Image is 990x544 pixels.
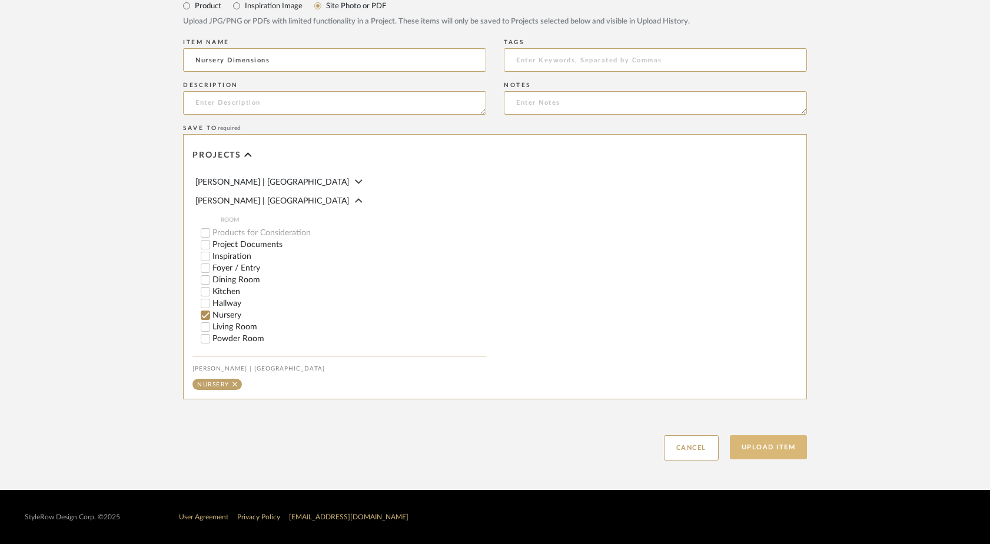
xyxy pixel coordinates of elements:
[212,299,486,308] label: Hallway
[212,335,486,343] label: Powder Room
[212,264,486,272] label: Foyer / Entry
[195,197,349,205] span: [PERSON_NAME] | [GEOGRAPHIC_DATA]
[197,382,230,388] div: Nursery
[192,151,241,161] span: Projects
[212,276,486,284] label: Dining Room
[179,513,228,520] a: User Agreement
[183,125,807,132] div: Save To
[504,39,807,46] div: Tags
[212,288,486,296] label: Kitchen
[289,513,408,520] a: [EMAIL_ADDRESS][DOMAIN_NAME]
[212,323,486,331] label: Living Room
[212,252,486,261] label: Inspiration
[221,215,486,225] span: ROOM
[183,16,807,28] div: Upload JPG/PNG or PDFs with limited functionality in a Project. These items will only be saved to...
[192,365,486,372] div: [PERSON_NAME] | [GEOGRAPHIC_DATA]
[183,48,486,72] input: Enter Name
[664,435,719,460] button: Cancel
[504,82,807,89] div: Notes
[195,178,349,186] span: [PERSON_NAME] | [GEOGRAPHIC_DATA]
[212,311,486,319] label: Nursery
[504,48,807,72] input: Enter Keywords, Separated by Commas
[218,125,241,131] span: required
[25,513,120,522] div: StyleRow Design Corp. ©2025
[183,39,486,46] div: Item name
[183,82,486,89] div: Description
[730,435,808,459] button: Upload Item
[212,241,486,249] label: Project Documents
[237,513,280,520] a: Privacy Policy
